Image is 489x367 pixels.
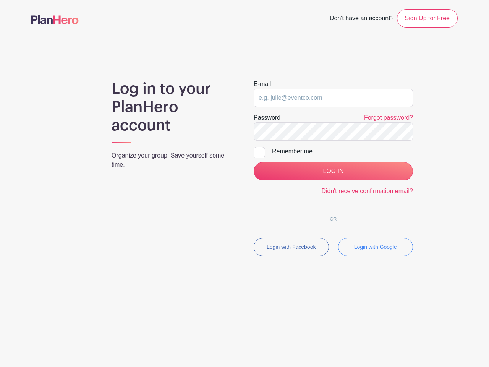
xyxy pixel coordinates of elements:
small: Login with Facebook [267,244,316,250]
span: OR [324,216,343,222]
a: Sign Up for Free [397,9,458,28]
label: E-mail [254,80,271,89]
span: Don't have an account? [330,11,394,28]
input: LOG IN [254,162,413,180]
a: Forgot password? [364,114,413,121]
div: Remember me [272,147,413,156]
label: Password [254,113,280,122]
button: Login with Google [338,238,413,256]
small: Login with Google [354,244,397,250]
img: logo-507f7623f17ff9eddc593b1ce0a138ce2505c220e1c5a4e2b4648c50719b7d32.svg [31,15,79,24]
h1: Log in to your PlanHero account [112,80,235,135]
a: Didn't receive confirmation email? [321,188,413,194]
p: Organize your group. Save yourself some time. [112,151,235,169]
input: e.g. julie@eventco.com [254,89,413,107]
button: Login with Facebook [254,238,329,256]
